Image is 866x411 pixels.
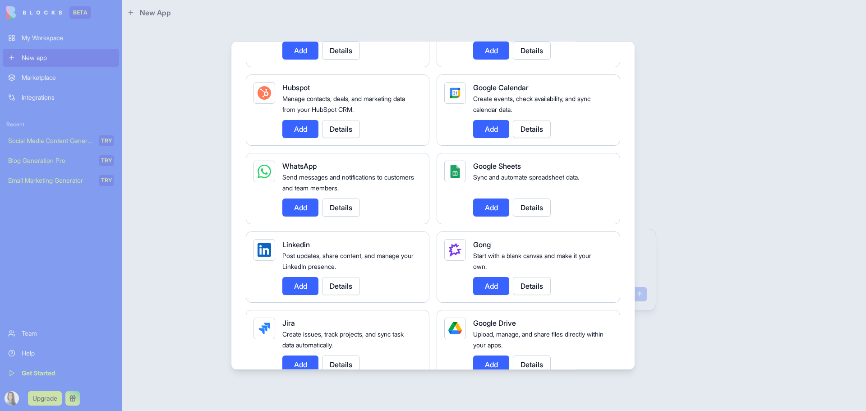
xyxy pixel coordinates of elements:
button: Add [473,41,509,59]
button: Add [282,355,318,373]
button: Add [282,120,318,138]
span: Google Drive [473,318,516,327]
button: Details [513,41,551,59]
button: Details [322,355,360,373]
button: Add [282,198,318,216]
button: Add [473,120,509,138]
span: Hubspot [282,83,310,92]
button: Details [322,277,360,295]
button: Details [513,198,551,216]
button: Details [513,355,551,373]
span: Manage contacts, deals, and marketing data from your HubSpot CRM. [282,94,405,113]
button: Details [513,120,551,138]
span: Google Calendar [473,83,529,92]
span: Post updates, share content, and manage your LinkedIn presence. [282,251,414,270]
button: Add [473,355,509,373]
span: Send messages and notifications to customers and team members. [282,173,414,191]
span: Google Sheets [473,161,521,170]
span: Start with a blank canvas and make it your own. [473,251,591,270]
span: Gong [473,240,491,249]
button: Add [473,277,509,295]
button: Details [322,120,360,138]
span: Create events, check availability, and sync calendar data. [473,94,590,113]
span: Jira [282,318,295,327]
span: Create issues, track projects, and sync task data automatically. [282,330,404,348]
span: Linkedin [282,240,310,249]
span: Upload, manage, and share files directly within your apps. [473,330,603,348]
span: WhatsApp [282,161,317,170]
button: Details [322,41,360,59]
button: Details [513,277,551,295]
span: Sync and automate spreadsheet data. [473,173,579,180]
button: Add [282,41,318,59]
button: Add [473,198,509,216]
button: Add [282,277,318,295]
button: Details [322,198,360,216]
